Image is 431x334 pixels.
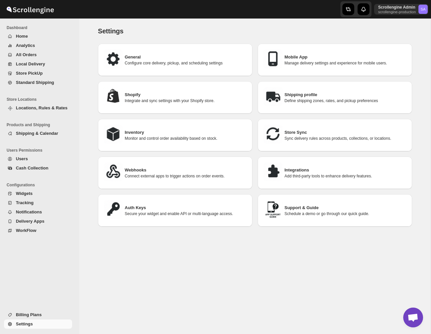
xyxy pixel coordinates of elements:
img: Support & Guide [263,200,283,219]
span: Configurations [7,182,75,188]
span: Settings [98,27,123,35]
p: Manage delivery settings and experience for mobile users. [284,60,407,66]
button: Tracking [4,198,72,207]
h3: General [125,54,247,60]
h3: Mobile App [284,54,407,60]
img: General [103,49,123,69]
button: Notifications [4,207,72,217]
button: Billing Plans [4,310,72,319]
p: Schedule a demo or go through our quick guide. [284,211,407,216]
img: Inventory [103,124,123,144]
p: Sync delivery rules across products, collections, or locations. [284,136,407,141]
img: Integrations [263,162,283,182]
text: SA [421,7,426,11]
button: Home [4,32,72,41]
img: ScrollEngine [5,1,55,18]
p: Configure core delivery, pickup, and scheduling settings [125,60,247,66]
span: Locations, Rules & Rates [16,105,67,110]
img: Store Sync [263,124,283,144]
span: Store PickUp [16,71,43,76]
p: Secure your widget and enable API or multi-language access. [125,211,247,216]
button: Settings [4,319,72,329]
button: Analytics [4,41,72,50]
h3: Store Sync [284,129,407,136]
button: Shipping & Calendar [4,129,72,138]
button: Cash Collection [4,164,72,173]
button: User menu [374,4,428,15]
button: WorkFlow [4,226,72,235]
img: Auth Keys [103,200,123,219]
button: Locations, Rules & Rates [4,103,72,113]
p: Connect external apps to trigger actions on order events. [125,173,247,179]
span: Delivery Apps [16,219,44,224]
span: Settings [16,321,33,326]
button: Widgets [4,189,72,198]
span: Cash Collection [16,166,48,170]
span: Home [16,34,28,39]
p: Define shipping zones, rates, and pickup preferences [284,98,407,103]
p: Add third-party tools to enhance delivery features. [284,173,407,179]
h3: Auth Keys [125,204,247,211]
h3: Support & Guide [284,204,407,211]
span: Notifications [16,209,42,214]
p: Integrate and sync settings with your Shopify store. [125,98,247,103]
p: Scrollengine Admin [378,5,416,10]
span: Dashboard [7,25,75,30]
span: Products and Shipping [7,122,75,128]
span: Standard Shipping [16,80,54,85]
span: Widgets [16,191,32,196]
span: Billing Plans [16,312,42,317]
span: Tracking [16,200,33,205]
img: Shopify [103,87,123,106]
span: Shipping & Calendar [16,131,58,136]
span: Local Delivery [16,61,45,66]
h3: Webhooks [125,167,247,173]
span: Store Locations [7,97,75,102]
p: scrollengine-production [378,10,416,14]
h3: Integrations [284,167,407,173]
h3: Inventory [125,129,247,136]
h3: Shipping profile [284,92,407,98]
img: Webhooks [103,162,123,182]
a: Open chat [403,308,423,327]
img: Shipping profile [263,87,283,106]
span: Users [16,156,28,161]
span: Scrollengine Admin [418,5,428,14]
span: WorkFlow [16,228,36,233]
button: All Orders [4,50,72,59]
img: Mobile App [263,49,283,69]
h3: Shopify [125,92,247,98]
button: Delivery Apps [4,217,72,226]
p: Monitor and control order availability based on stock. [125,136,247,141]
span: Users Permissions [7,148,75,153]
span: All Orders [16,52,37,57]
span: Analytics [16,43,35,48]
button: Users [4,154,72,164]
